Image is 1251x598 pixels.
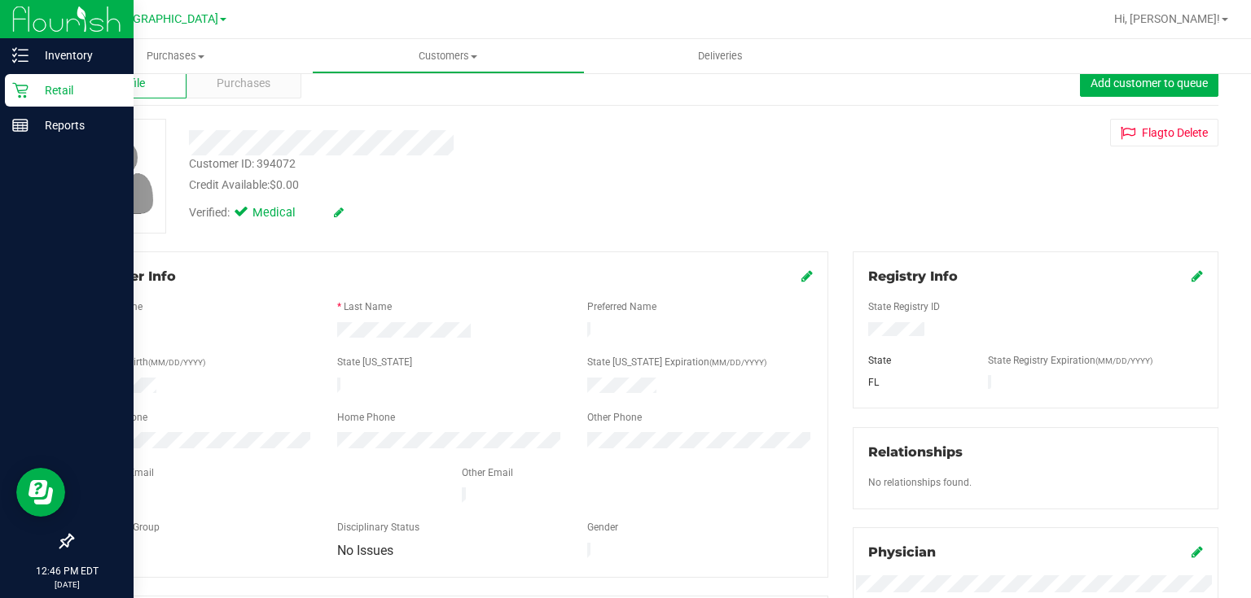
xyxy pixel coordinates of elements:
p: Inventory [29,46,126,65]
span: Hi, [PERSON_NAME]! [1114,12,1220,25]
div: Customer ID: 394072 [189,155,296,172]
button: Flagto Delete [1110,119,1218,146]
label: Home Phone [337,410,395,425]
div: State [856,353,976,368]
a: Customers [312,39,585,73]
label: State [US_STATE] [337,355,412,369]
p: Retail [29,81,126,100]
label: Gender [587,520,618,535]
span: No Issues [337,543,393,558]
iframe: Resource center [16,468,65,517]
label: State [US_STATE] Expiration [587,355,766,369]
span: Registry Info [868,268,958,284]
div: Credit Available: [189,177,750,194]
label: State Registry ID [868,299,940,314]
label: Other Phone [587,410,642,425]
a: Deliveries [585,39,858,73]
span: Customers [313,49,584,63]
label: Disciplinary Status [337,520,419,535]
span: $0.00 [270,178,299,191]
span: (MM/DD/YYYY) [148,358,205,367]
label: Last Name [344,299,392,314]
label: No relationships found. [868,475,972,490]
a: Purchases [39,39,312,73]
span: Relationships [868,444,963,460]
label: Other Email [462,465,513,480]
inline-svg: Reports [12,117,29,133]
div: FL [856,375,976,390]
span: Deliveries [676,49,765,63]
inline-svg: Retail [12,82,29,98]
p: [DATE] [7,578,126,591]
p: Reports [29,116,126,135]
span: (MM/DD/YYYY) [709,358,766,367]
span: Physician [868,544,936,560]
label: State Registry Expiration [988,353,1152,368]
inline-svg: Inventory [12,47,29,63]
p: 12:46 PM EDT [7,564,126,578]
span: [GEOGRAPHIC_DATA] [107,12,218,26]
span: Add customer to queue [1091,76,1208,89]
span: Medical [252,204,318,222]
label: Preferred Name [587,299,656,314]
span: Purchases [217,75,270,92]
span: (MM/DD/YYYY) [1095,356,1152,365]
button: Add customer to queue [1080,69,1218,97]
div: Verified: [189,204,344,222]
label: Date of Birth [94,355,205,369]
span: Purchases [39,49,312,63]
